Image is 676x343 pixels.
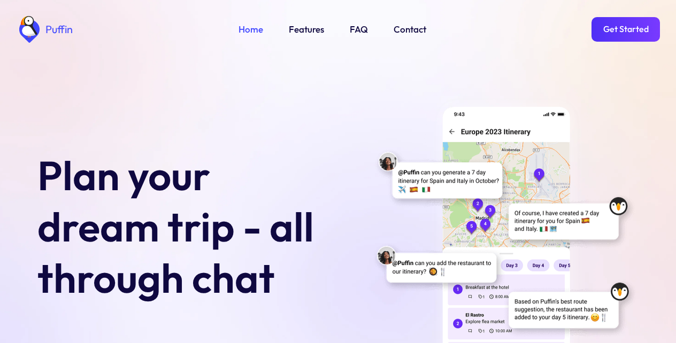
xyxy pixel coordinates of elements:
a: home [16,16,73,43]
a: FAQ [350,22,368,36]
a: Contact [394,22,426,36]
a: Home [239,22,263,36]
h1: Plan your dream trip - all through chat [37,150,332,303]
a: Features [289,22,324,36]
a: Get Started [591,17,660,42]
div: Puffin [43,24,73,35]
